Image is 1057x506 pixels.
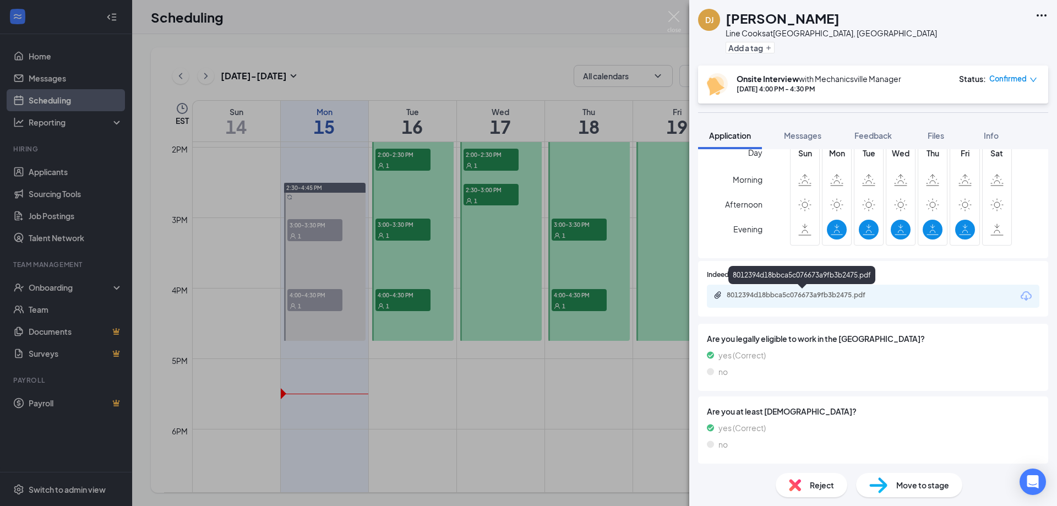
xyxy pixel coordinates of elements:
[713,291,892,301] a: Paperclip8012394d18bbca5c076673a9fb3b2475.pdf
[718,438,728,450] span: no
[726,42,775,53] button: PlusAdd a tag
[810,479,834,491] span: Reject
[718,422,766,434] span: yes (Correct)
[707,405,1039,417] span: Are you at least [DEMOGRAPHIC_DATA]?
[896,479,949,491] span: Move to stage
[891,147,911,159] span: Wed
[748,146,762,159] span: Day
[1029,76,1037,84] span: down
[718,349,766,361] span: yes (Correct)
[733,219,762,239] span: Evening
[784,130,821,140] span: Messages
[737,84,901,94] div: [DATE] 4:00 PM - 4:30 PM
[709,130,751,140] span: Application
[713,291,722,300] svg: Paperclip
[718,366,728,378] span: no
[1020,290,1033,303] svg: Download
[765,45,772,51] svg: Plus
[726,9,840,28] h1: [PERSON_NAME]
[923,147,942,159] span: Thu
[705,14,713,25] div: DJ
[854,130,892,140] span: Feedback
[737,74,799,84] b: Onsite Interview
[728,266,875,284] div: 8012394d18bbca5c076673a9fb3b2475.pdf
[725,194,762,214] span: Afternoon
[737,73,901,84] div: with Mechanicsville Manager
[987,147,1007,159] span: Sat
[1035,9,1048,22] svg: Ellipses
[959,73,986,84] div: Status :
[733,170,762,189] span: Morning
[707,333,1039,345] span: Are you legally eligible to work in the [GEOGRAPHIC_DATA]?
[1020,469,1046,495] div: Open Intercom Messenger
[928,130,944,140] span: Files
[827,147,847,159] span: Mon
[727,291,881,300] div: 8012394d18bbca5c076673a9fb3b2475.pdf
[707,270,755,280] span: Indeed Resume
[989,73,1027,84] span: Confirmed
[955,147,975,159] span: Fri
[726,28,937,39] div: Line Cooks at [GEOGRAPHIC_DATA], [GEOGRAPHIC_DATA]
[984,130,999,140] span: Info
[859,147,879,159] span: Tue
[795,147,815,159] span: Sun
